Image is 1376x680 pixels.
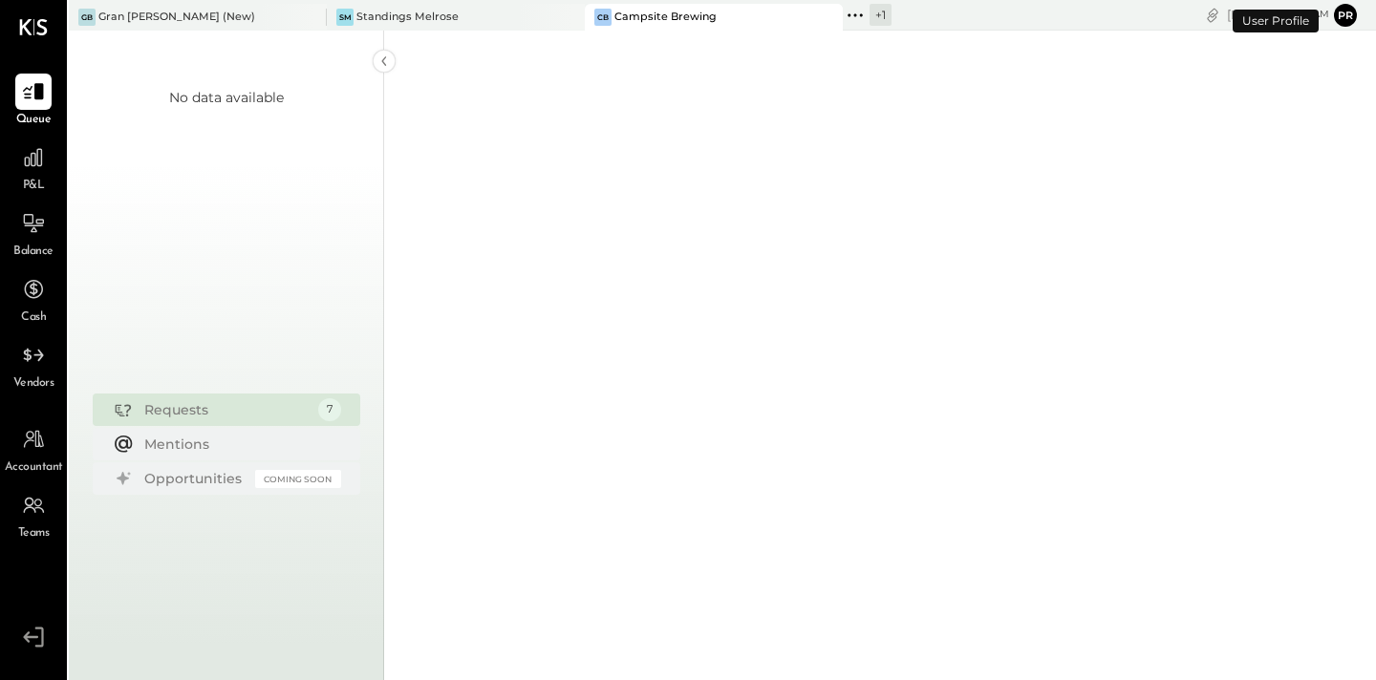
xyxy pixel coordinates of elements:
span: 9 : 29 [1272,6,1310,24]
div: No data available [169,88,284,107]
div: copy link [1203,5,1222,25]
div: Campsite Brewing [614,10,717,25]
div: Gran [PERSON_NAME] (New) [98,10,255,25]
span: Balance [13,244,54,261]
div: CB [594,9,612,26]
a: Queue [1,74,66,129]
div: Mentions [144,435,332,454]
div: + 1 [870,4,892,26]
div: User Profile [1233,10,1319,32]
div: GB [78,9,96,26]
div: SM [336,9,354,26]
span: Queue [16,112,52,129]
span: Vendors [13,375,54,393]
div: Requests [144,400,309,419]
div: 7 [318,398,341,421]
span: Cash [21,309,46,327]
button: Pr [1334,4,1357,27]
div: Standings Melrose [356,10,459,25]
div: Opportunities [144,469,246,488]
a: Accountant [1,421,66,477]
a: Vendors [1,337,66,393]
span: am [1313,8,1329,21]
span: Teams [18,525,50,542]
span: P&L [23,178,45,195]
a: Cash [1,271,66,327]
a: Balance [1,205,66,261]
span: Accountant [5,459,63,477]
a: P&L [1,139,66,195]
a: Teams [1,487,66,542]
div: Coming Soon [255,470,341,488]
div: [DATE] [1227,6,1329,24]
